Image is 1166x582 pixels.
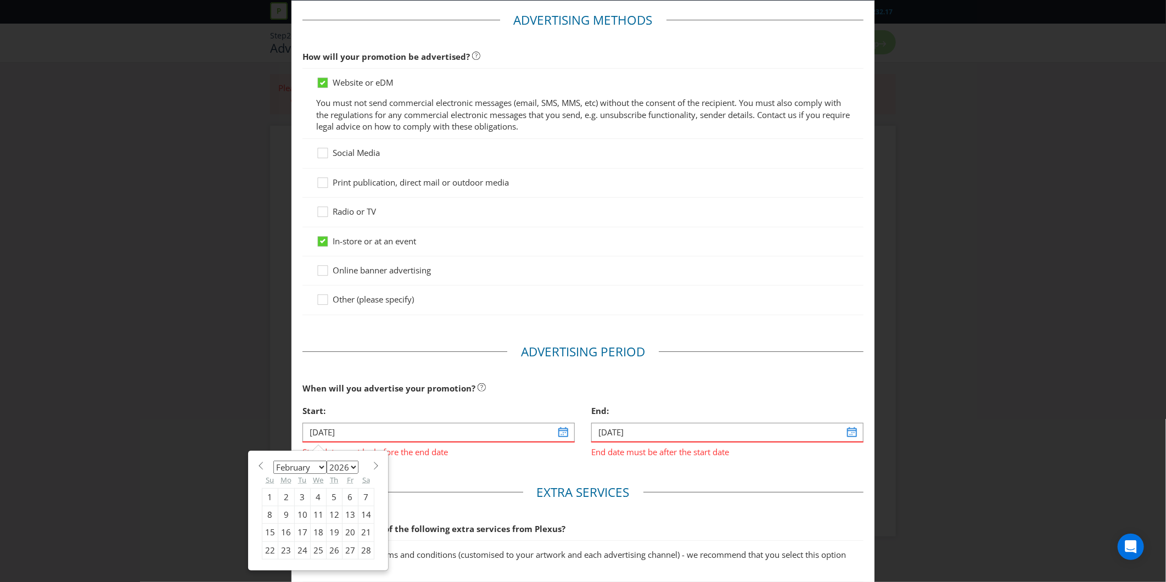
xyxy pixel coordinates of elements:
div: 25 [311,541,327,559]
span: In-store or at an event [333,236,416,247]
span: Radio or TV [333,206,376,217]
legend: Advertising Methods [500,12,666,29]
div: Start: [302,400,575,422]
span: Print publication, direct mail or outdoor media [333,177,509,188]
div: 8 [262,506,278,523]
p: You must not send commercial electronic messages (email, SMS, MMS, etc) without the consent of th... [316,97,850,132]
span: Short form terms and conditions (customised to your artwork and each advertising channel) - we re... [333,549,846,560]
abbr: Sunday [266,475,274,485]
div: 27 [343,541,358,559]
span: Other (please specify) [333,294,414,305]
span: Website or eDM [333,77,393,88]
abbr: Friday [347,475,354,485]
legend: Advertising Period [507,343,659,361]
div: 9 [278,506,295,523]
div: 12 [327,506,343,523]
div: 23 [278,541,295,559]
div: 2 [278,488,295,506]
div: 16 [278,524,295,541]
div: 24 [295,541,311,559]
div: 13 [343,506,358,523]
span: Would you like any of the following extra services from Plexus? [302,523,565,534]
div: 19 [327,524,343,541]
div: 18 [311,524,327,541]
div: End: [591,400,864,422]
div: 4 [311,488,327,506]
div: 7 [358,488,374,506]
abbr: Tuesday [299,475,307,485]
span: Online banner advertising [333,265,431,276]
div: 28 [358,541,374,559]
div: 14 [358,506,374,523]
span: How will your promotion be advertised? [302,51,470,62]
span: Social Media [333,147,380,158]
abbr: Saturday [362,475,370,485]
abbr: Wednesday [313,475,324,485]
abbr: Thursday [330,475,339,485]
div: 15 [262,524,278,541]
abbr: Monday [281,475,292,485]
span: When will you advertise your promotion? [302,383,475,394]
div: Open Intercom Messenger [1118,534,1144,560]
input: DD/MM/YY [302,423,575,442]
span: End date must be after the start date [591,443,864,458]
div: 22 [262,541,278,559]
span: Start date must be before the end date [302,443,575,458]
div: 21 [358,524,374,541]
div: 11 [311,506,327,523]
div: 17 [295,524,311,541]
div: 20 [343,524,358,541]
legend: Extra Services [523,484,643,501]
input: DD/MM/YY [591,423,864,442]
div: 5 [327,488,343,506]
div: 6 [343,488,358,506]
div: 3 [295,488,311,506]
div: 10 [295,506,311,523]
div: 1 [262,488,278,506]
div: 26 [327,541,343,559]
